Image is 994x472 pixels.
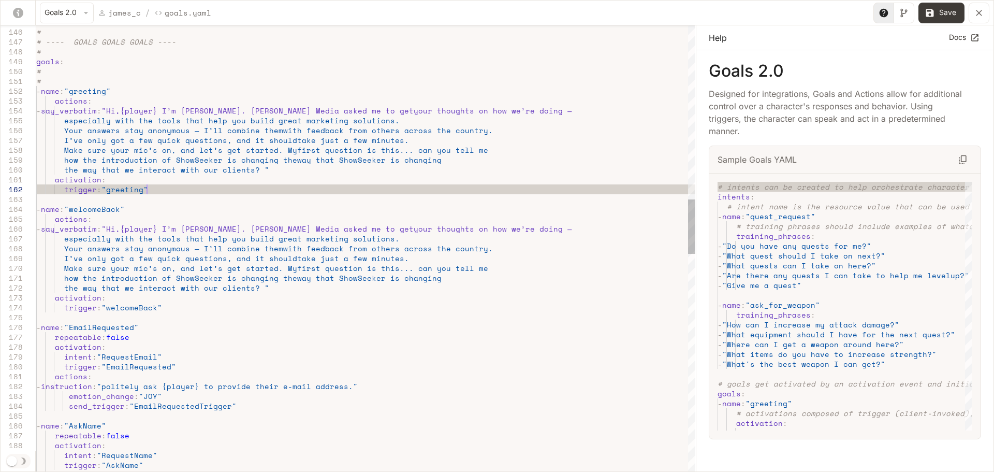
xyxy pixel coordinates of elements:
div: 166 [1,224,23,234]
span: name [722,299,741,310]
span: "greeting" [64,85,111,96]
span: Make sure your mic’s on, and let’s get started. My [64,145,297,155]
p: james_c [108,7,141,18]
span: first question is this... can you tell me [297,263,488,274]
div: 180 [1,362,23,371]
span: : [101,332,106,342]
span: "Where can I get a weapon around here?" [722,339,904,350]
span: with feedback from others across the country. [283,243,493,254]
span: "Hi,{player} I’m [PERSON_NAME]. [PERSON_NAME] Media asked me to get [101,223,414,234]
p: Designed for integrations, Goals and Actions allow for additional control over a character's resp... [709,88,964,137]
span: - [36,204,41,214]
span: actions [55,95,87,106]
span: training_phrases [736,231,811,241]
div: 177 [1,332,23,342]
span: your thoughts on how we’re doing — [414,105,572,116]
span: - [718,280,722,291]
span: - [718,260,722,271]
div: 174 [1,303,23,312]
span: # training phrases should include examples of what [736,221,969,232]
div: 163 [1,194,23,204]
span: "RequestName" [97,450,157,461]
span: false [106,332,129,342]
div: 157 [1,135,23,145]
span: - [718,270,722,281]
span: repeatable [55,430,101,441]
span: : [97,302,101,313]
span: way that ShowSeeker is changing [297,154,442,165]
span: "How can I increase my attack damage?" [722,319,899,330]
span: trigger [64,302,97,313]
span: "welcomeBack" [64,204,125,214]
span: : [60,322,64,333]
span: "JOY" [139,391,162,402]
span: : [60,420,64,431]
div: 164 [1,204,23,214]
span: "greeting" [745,398,792,409]
p: Help [709,32,727,44]
span: - [36,322,41,333]
div: 189 [1,450,23,460]
span: name [722,398,741,409]
span: - [718,339,722,350]
span: false [106,430,129,441]
div: 171 [1,273,23,283]
span: "AskName" [64,420,106,431]
div: 151 [1,76,23,86]
span: : [87,371,92,382]
span: name [41,204,60,214]
span: I’ve only got a few quick questions, and it should [64,135,297,146]
span: intent [64,351,92,362]
span: activation [55,292,101,303]
span: first question is this... can you tell me [297,145,488,155]
span: : [97,460,101,470]
div: 156 [1,125,23,135]
span: / [145,7,150,19]
span: "quest_request" [745,211,815,222]
p: Goals 2.0 [709,63,981,79]
span: "Are there any quests I can take to help me level [722,270,951,281]
span: especially with the tools that help you build grea [64,115,297,126]
span: "EmailRequested" [101,361,176,372]
div: 182 [1,381,23,391]
span: # activations composed of trigger (client-invoked) [736,408,969,419]
span: : [101,292,106,303]
div: 153 [1,96,23,106]
span: "EmailRequestedTrigger" [129,401,237,411]
span: trigger [64,361,97,372]
div: 187 [1,431,23,440]
span: - [718,359,722,369]
span: name [722,211,741,222]
span: say_verbatim [41,105,97,116]
span: t marketing solutions. [297,233,400,244]
button: Toggle Help panel [873,3,894,23]
span: intents [718,191,750,202]
span: with feedback from others across the country. [283,125,493,136]
span: goals [718,388,741,399]
span: # [36,76,41,87]
span: "greeting" [783,427,829,438]
span: activation [55,341,101,352]
span: - [718,299,722,310]
div: 170 [1,263,23,273]
span: - [718,349,722,360]
span: : [97,105,101,116]
div: 181 [1,371,23,381]
span: : [92,381,97,392]
span: trigger [64,184,97,195]
span: activation [55,440,101,451]
span: your thoughts on how we’re doing — [414,223,572,234]
span: - [718,329,722,340]
span: actions [55,371,87,382]
span: : [811,231,815,241]
div: 188 [1,440,23,450]
span: take just a few minutes. [297,253,409,264]
div: 176 [1,322,23,332]
span: Dark mode toggle [7,455,17,466]
span: # intent name is the resource value that can be us [727,201,960,212]
span: : [101,440,106,451]
span: : [97,361,101,372]
span: "What quest should I take on next?" [722,250,885,261]
span: name [41,322,60,333]
div: 147 [1,37,23,47]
